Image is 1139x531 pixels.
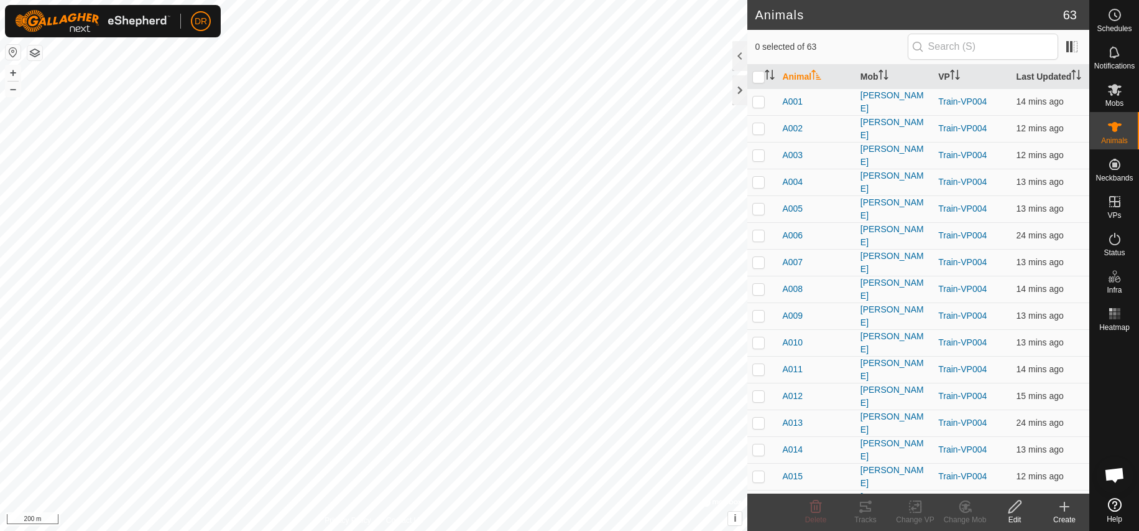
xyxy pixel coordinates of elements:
th: Last Updated [1012,65,1089,89]
a: Help [1090,493,1139,528]
span: 11 Sept 2025, 2:56 pm [1017,204,1064,214]
img: Gallagher Logo [15,10,170,32]
div: [PERSON_NAME] [860,437,928,463]
span: A013 [782,416,803,430]
span: 11 Sept 2025, 2:45 pm [1017,418,1064,428]
span: A008 [782,283,803,296]
span: Schedules [1097,25,1132,32]
span: A011 [782,363,803,376]
span: 11 Sept 2025, 2:56 pm [1017,444,1064,454]
div: [PERSON_NAME] [860,223,928,249]
span: 11 Sept 2025, 2:55 pm [1017,391,1064,401]
div: [PERSON_NAME] [860,330,928,356]
span: 11 Sept 2025, 2:56 pm [1017,284,1064,294]
span: 11 Sept 2025, 2:57 pm [1017,123,1064,133]
div: Edit [990,514,1040,525]
span: A002 [782,122,803,135]
input: Search (S) [908,34,1058,60]
th: VP [933,65,1011,89]
span: Notifications [1094,62,1135,70]
div: Open chat [1096,456,1133,494]
div: [PERSON_NAME] [860,143,928,169]
div: Create [1040,514,1089,525]
span: A003 [782,149,803,162]
a: Train-VP004 [938,230,987,240]
div: Change VP [890,514,940,525]
div: [PERSON_NAME] [860,410,928,436]
span: A012 [782,390,803,403]
a: Train-VP004 [938,471,987,481]
span: 11 Sept 2025, 2:57 pm [1017,311,1064,321]
div: Change Mob [940,514,990,525]
a: Train-VP004 [938,204,987,214]
div: [PERSON_NAME] [860,464,928,490]
div: [PERSON_NAME] [860,196,928,222]
a: Train-VP004 [938,418,987,428]
span: A010 [782,336,803,349]
span: Heatmap [1099,324,1130,331]
div: [PERSON_NAME] [860,491,928,517]
a: Train-VP004 [938,150,987,160]
div: [PERSON_NAME] [860,357,928,383]
span: 11 Sept 2025, 2:45 pm [1017,230,1064,240]
span: A015 [782,470,803,483]
th: Animal [777,65,855,89]
span: 63 [1063,6,1077,24]
a: Train-VP004 [938,257,987,267]
th: Mob [855,65,933,89]
span: Infra [1107,286,1122,294]
a: Train-VP004 [938,337,987,347]
div: [PERSON_NAME] [860,116,928,142]
button: – [6,82,21,96]
span: A007 [782,256,803,269]
span: DR [195,15,207,28]
a: Contact Us [386,515,423,526]
div: [PERSON_NAME] [860,383,928,410]
button: Map Layers [27,45,42,60]
a: Train-VP004 [938,96,987,106]
span: VPs [1107,212,1121,219]
h2: Animals [755,7,1063,22]
a: Train-VP004 [938,364,987,374]
span: A009 [782,309,803,322]
a: Train-VP004 [938,391,987,401]
button: + [6,65,21,80]
span: Neckbands [1095,174,1133,182]
span: Delete [805,515,827,524]
a: Train-VP004 [938,311,987,321]
a: Train-VP004 [938,123,987,133]
a: Train-VP004 [938,284,987,294]
span: 11 Sept 2025, 2:57 pm [1017,471,1064,481]
button: i [728,512,742,525]
a: Train-VP004 [938,177,987,187]
span: 11 Sept 2025, 2:57 pm [1017,257,1064,267]
span: 11 Sept 2025, 2:55 pm [1017,96,1064,106]
span: A004 [782,176,803,189]
a: Privacy Policy [325,515,371,526]
span: A005 [782,202,803,215]
span: Status [1104,249,1125,256]
span: 11 Sept 2025, 2:57 pm [1017,150,1064,160]
span: Animals [1101,137,1128,144]
span: 11 Sept 2025, 2:56 pm [1017,364,1064,374]
span: 11 Sept 2025, 2:56 pm [1017,337,1064,347]
span: A001 [782,95,803,108]
div: [PERSON_NAME] [860,250,928,276]
span: 11 Sept 2025, 2:57 pm [1017,177,1064,187]
div: [PERSON_NAME] [860,89,928,115]
span: A006 [782,229,803,242]
a: Train-VP004 [938,444,987,454]
div: [PERSON_NAME] [860,276,928,303]
span: A014 [782,443,803,456]
span: Help [1107,515,1122,523]
span: i [734,513,736,524]
button: Reset Map [6,45,21,60]
div: Tracks [841,514,890,525]
div: [PERSON_NAME] [860,303,928,329]
span: 0 selected of 63 [755,40,907,54]
span: Mobs [1105,100,1123,107]
div: [PERSON_NAME] [860,169,928,195]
